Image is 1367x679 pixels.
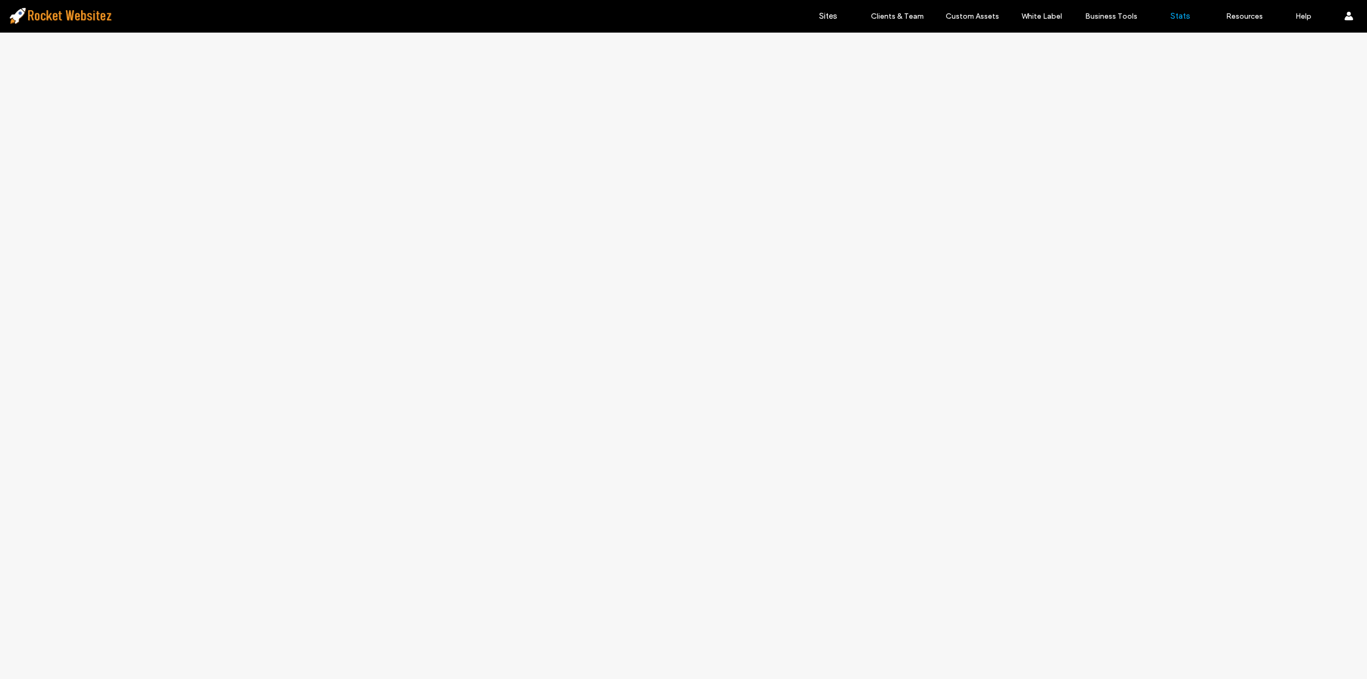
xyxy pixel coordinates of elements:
label: Clients & Team [871,12,924,21]
label: White Label [1022,12,1062,21]
label: Resources [1226,12,1263,21]
label: Custom Assets [946,12,999,21]
label: Stats [1170,11,1190,21]
label: Help [1295,12,1311,21]
label: Sites [819,11,837,21]
label: Business Tools [1085,12,1137,21]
